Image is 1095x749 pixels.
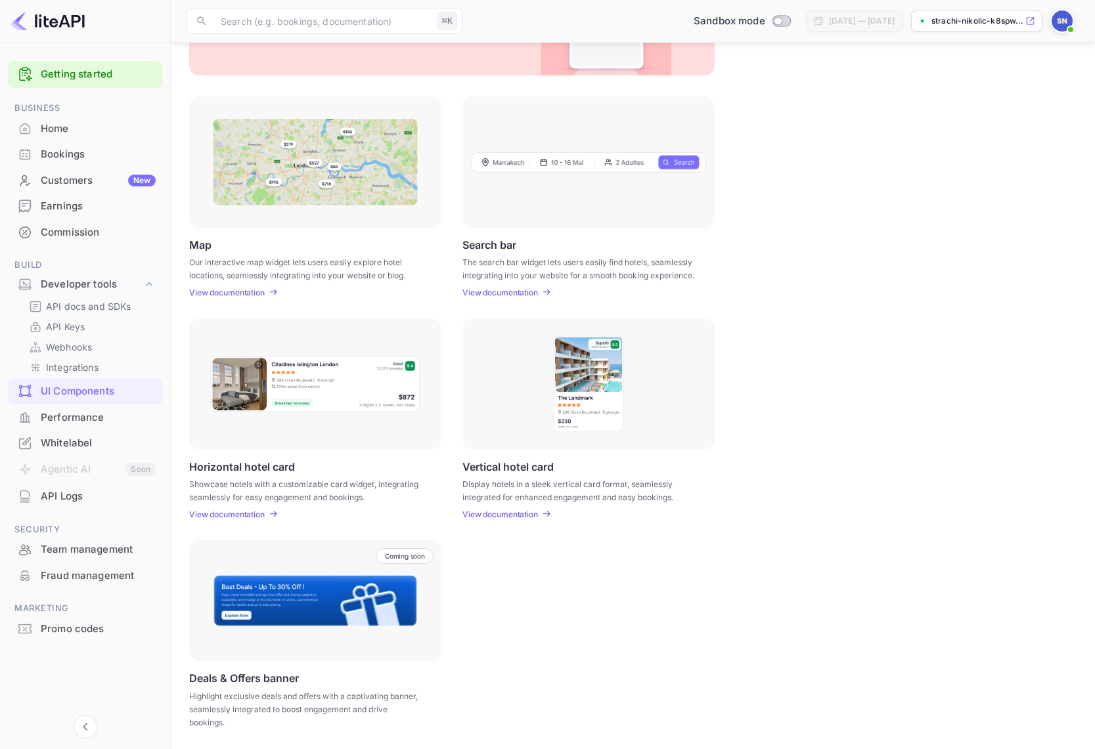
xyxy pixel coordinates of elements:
div: Fraud management [41,568,156,584]
p: strachi-nikolic-k8spw.... [931,15,1023,27]
div: ⌘K [437,12,457,30]
img: strachi nikolic [1052,11,1073,32]
p: Display hotels in a sleek vertical card format, seamlessly integrated for enhanced engagement and... [462,478,698,502]
a: View documentation [462,509,542,519]
div: Integrations [24,358,157,377]
a: Team management [8,537,162,561]
span: Business [8,101,162,116]
p: Vertical hotel card [462,460,554,473]
div: API Keys [24,317,157,336]
img: Map Frame [213,119,418,205]
div: Commission [8,220,162,246]
span: Sandbox mode [694,14,765,29]
div: Home [8,116,162,142]
div: UI Components [41,384,156,399]
div: Fraud management [8,563,162,589]
p: Our interactive map widget lets users easily explore hotel locations, seamlessly integrating into... [189,256,425,280]
span: Marketing [8,601,162,616]
div: Whitelabel [41,436,156,451]
div: Webhooks [24,337,157,356]
div: Developer tools [41,277,143,292]
div: Earnings [41,199,156,214]
p: Showcase hotels with a customizable card widget, integrating seamlessly for easy engagement and b... [189,478,425,502]
img: Banner Frame [213,574,418,627]
div: Home [41,121,156,137]
img: Search Frame [472,152,705,173]
img: Horizontal hotel card Frame [210,355,421,413]
p: Map [189,238,212,251]
p: View documentation [462,509,538,519]
img: LiteAPI logo [11,11,85,32]
a: API docs and SDKs [29,299,152,313]
div: Team management [41,542,156,557]
div: UI Components [8,379,162,404]
a: View documentation [189,288,269,297]
div: Earnings [8,194,162,219]
a: Webhooks [29,340,152,354]
p: Integrations [46,360,99,374]
div: Bookings [41,147,156,162]
div: Promo codes [8,616,162,642]
a: Home [8,116,162,140]
div: New [128,175,156,186]
div: API Logs [8,484,162,509]
p: The search bar widget lets users easily find hotels, seamlessly integrating into your website for... [462,256,698,280]
a: View documentation [189,509,269,519]
p: API Keys [46,320,85,333]
div: Developer tools [8,273,162,296]
div: Switch to Production mode [688,14,795,29]
div: [DATE] — [DATE] [829,15,895,27]
div: API docs and SDKs [24,297,157,316]
a: Fraud management [8,563,162,588]
a: Bookings [8,142,162,166]
a: API Logs [8,484,162,508]
div: Promo codes [41,622,156,637]
a: View documentation [462,288,542,297]
div: Getting started [8,61,162,88]
a: API Keys [29,320,152,333]
p: API docs and SDKs [46,299,131,313]
a: Integrations [29,360,152,374]
div: Bookings [8,142,162,167]
button: Collapse navigation [74,715,97,738]
p: Webhooks [46,340,92,354]
a: CustomersNew [8,168,162,192]
p: Search bar [462,238,516,251]
p: Deals & Offers banner [189,672,299,685]
p: Horizontal hotel card [189,460,295,473]
a: Commission [8,220,162,244]
a: Performance [8,405,162,429]
div: CustomersNew [8,168,162,194]
div: Performance [41,410,156,425]
p: Coming soon [385,552,425,560]
div: Performance [8,405,162,431]
div: Team management [8,537,162,563]
a: Whitelabel [8,431,162,455]
p: Highlight exclusive deals and offers with a captivating banner, seamlessly integrated to boost en... [189,690,425,729]
div: Customers [41,173,156,188]
input: Search (e.g. bookings, documentation) [213,8,432,34]
a: Earnings [8,194,162,218]
span: Security [8,523,162,537]
div: Whitelabel [8,431,162,456]
div: API Logs [41,489,156,504]
a: UI Components [8,379,162,403]
div: Commission [41,225,156,240]
a: Getting started [41,67,156,82]
span: Build [8,258,162,272]
p: View documentation [189,288,265,297]
a: Promo codes [8,616,162,641]
p: View documentation [189,509,265,519]
p: View documentation [462,288,538,297]
img: Vertical hotel card Frame [552,335,625,433]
